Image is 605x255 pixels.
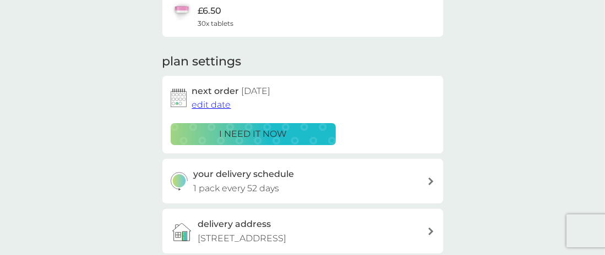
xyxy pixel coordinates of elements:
[198,4,222,18] p: £6.50
[242,86,271,96] span: [DATE]
[198,231,287,246] p: [STREET_ADDRESS]
[162,209,443,253] a: delivery address[STREET_ADDRESS]
[162,159,443,203] button: your delivery schedule1 pack every 52 days
[193,167,294,181] h3: your delivery schedule
[192,98,231,112] button: edit date
[171,123,336,145] button: i need it now
[192,84,271,98] h2: next order
[198,217,271,231] h3: delivery address
[193,181,279,196] p: 1 pack every 52 days
[162,53,242,70] h2: plan settings
[219,127,287,141] p: i need it now
[192,99,231,110] span: edit date
[198,18,234,29] span: 30x tablets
